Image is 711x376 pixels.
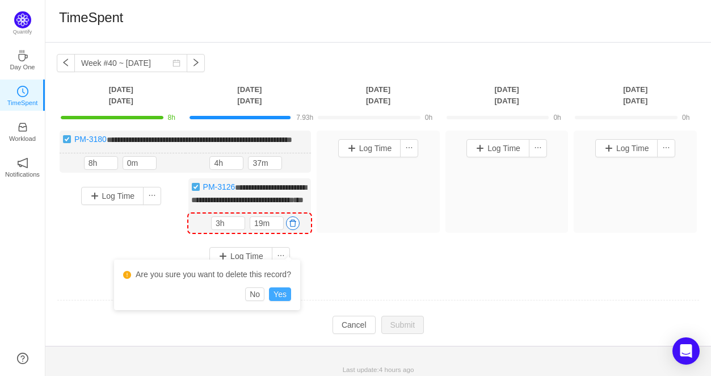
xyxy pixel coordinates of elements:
button: No [245,287,264,301]
i: icon: notification [17,157,28,169]
button: Log Time [81,187,144,205]
span: 4 hours ago [379,366,414,373]
h1: TimeSpent [59,9,123,26]
span: 8h [168,114,175,122]
p: Notifications [5,169,40,179]
th: [DATE] [DATE] [57,83,186,107]
span: Last update: [343,366,414,373]
a: icon: notificationNotifications [17,161,28,172]
i: icon: inbox [17,122,28,133]
button: icon: ellipsis [400,139,418,157]
i: icon: coffee [17,50,28,61]
i: icon: exclamation-circle [123,271,131,279]
th: [DATE] [DATE] [443,83,571,107]
i: icon: calendar [173,59,180,67]
th: [DATE] [DATE] [186,83,314,107]
span: 0h [553,114,561,122]
a: icon: inboxWorkload [17,125,28,136]
th: [DATE] [DATE] [314,83,443,107]
span: 0h [682,114,689,122]
button: Submit [381,316,424,334]
img: 10738 [62,135,71,144]
a: icon: coffeeDay One [17,53,28,65]
button: Yes [269,287,291,301]
button: icon: delete [286,216,300,230]
p: Day One [10,62,35,72]
button: Log Time [466,139,529,157]
img: 10738 [191,182,200,191]
div: Open Intercom Messenger [672,337,700,365]
a: icon: clock-circleTimeSpent [17,89,28,101]
button: icon: ellipsis [529,139,547,157]
i: icon: clock-circle [17,86,28,97]
div: Are you sure you want to delete this record? [123,269,291,281]
a: PM-3180 [74,135,107,144]
button: icon: ellipsis [143,187,161,205]
span: 0h [425,114,432,122]
input: Select a week [74,54,187,72]
button: icon: left [57,54,75,72]
p: Workload [9,133,36,144]
button: Log Time [595,139,658,157]
p: TimeSpent [7,98,38,108]
img: Quantify [14,11,31,28]
button: icon: right [187,54,205,72]
button: icon: ellipsis [657,139,675,157]
a: PM-3126 [203,182,235,191]
button: Log Time [209,247,272,265]
button: Log Time [338,139,401,157]
span: 7.93h [296,114,313,122]
button: Cancel [333,316,376,334]
th: [DATE] [DATE] [571,83,700,107]
button: icon: ellipsis [272,247,290,265]
p: Quantify [13,28,32,36]
a: icon: question-circle [17,353,28,364]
